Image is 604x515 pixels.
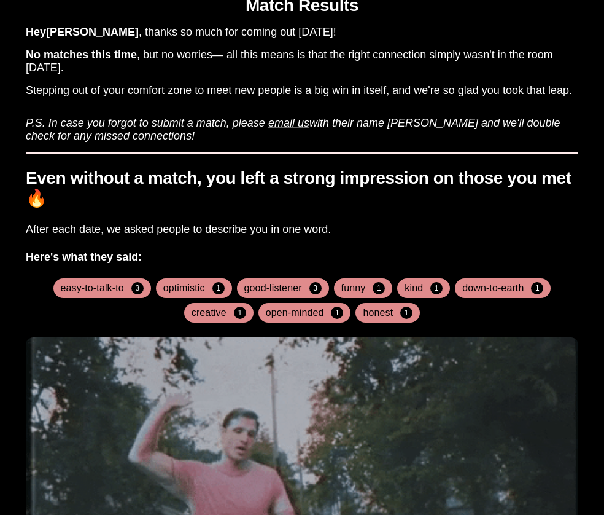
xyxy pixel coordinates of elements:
span: 1 [430,282,443,294]
h4: creative [192,307,226,319]
h4: easy-to-talk-to [61,282,124,294]
h3: Here's what they said: [26,251,578,264]
h4: optimistic [163,282,205,294]
span: 1 [212,282,225,294]
h4: open-minded [266,307,324,319]
h3: After each date, we asked people to describe you in one word. [26,223,578,236]
span: 1 [400,307,412,319]
h1: Even without a match, you left a strong impression on those you met 🔥 [26,168,578,208]
span: 3 [309,282,322,294]
span: 1 [531,282,543,294]
b: Hey [PERSON_NAME] [26,26,139,38]
b: No matches this time [26,49,137,61]
h4: kind [405,282,423,294]
h4: honest [363,307,393,319]
h3: , but no worries— all this means is that the right connection simply wasn't in the room [DATE]. [26,49,578,74]
span: 1 [331,307,343,319]
h4: funny [341,282,366,294]
h4: down-to-earth [462,282,524,294]
a: email us [268,117,309,129]
span: 1 [234,307,246,319]
h3: Stepping out of your comfort zone to meet new people is a big win in itself, and we're so glad yo... [26,84,578,97]
h4: good-listener [244,282,302,294]
span: 1 [373,282,385,294]
i: P.S. In case you forgot to submit a match, please with their name [PERSON_NAME] and we'll double ... [26,117,560,142]
h3: , thanks so much for coming out [DATE]! [26,26,578,39]
span: 3 [131,282,144,294]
